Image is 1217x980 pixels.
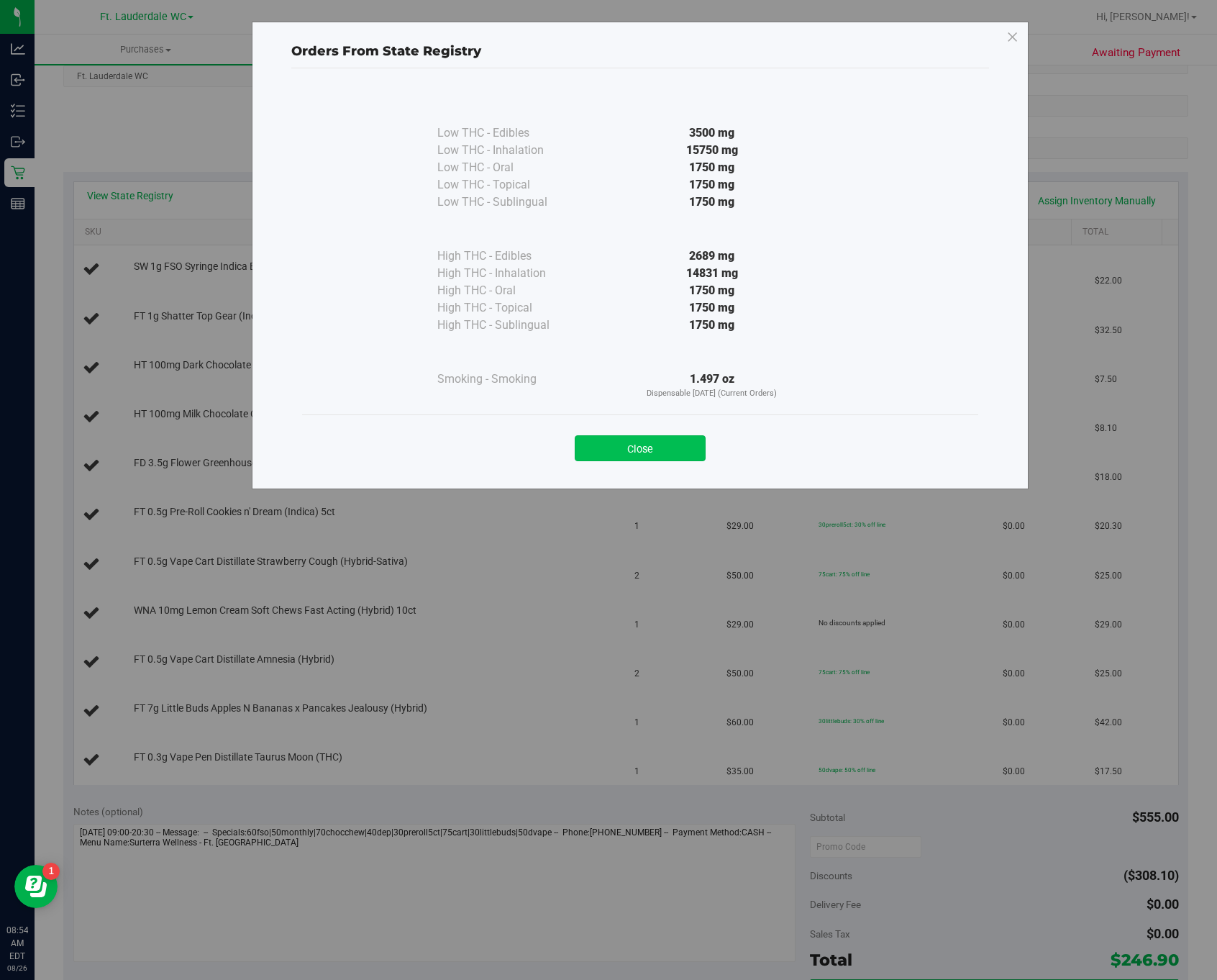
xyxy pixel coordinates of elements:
[42,863,60,880] iframe: Resource center unread badge
[437,194,581,211] div: Low THC - Sublingual
[291,43,481,59] span: Orders From State Registry
[581,265,843,282] div: 14831 mg
[437,124,581,142] div: Low THC - Edibles
[581,194,843,211] div: 1750 mg
[14,865,58,908] iframe: Resource center
[581,299,843,317] div: 1750 mg
[581,248,843,265] div: 2689 mg
[437,176,581,194] div: Low THC - Topical
[581,282,843,299] div: 1750 mg
[437,371,581,388] div: Smoking - Smoking
[437,142,581,159] div: Low THC - Inhalation
[581,124,843,142] div: 3500 mg
[437,248,581,265] div: High THC - Edibles
[581,176,843,194] div: 1750 mg
[437,317,581,334] div: High THC - Sublingual
[581,371,843,400] div: 1.497 oz
[575,435,706,461] button: Close
[581,159,843,176] div: 1750 mg
[437,265,581,282] div: High THC - Inhalation
[581,317,843,334] div: 1750 mg
[437,159,581,176] div: Low THC - Oral
[437,299,581,317] div: High THC - Topical
[437,282,581,299] div: High THC - Oral
[581,388,843,400] p: Dispensable [DATE] (Current Orders)
[581,142,843,159] div: 15750 mg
